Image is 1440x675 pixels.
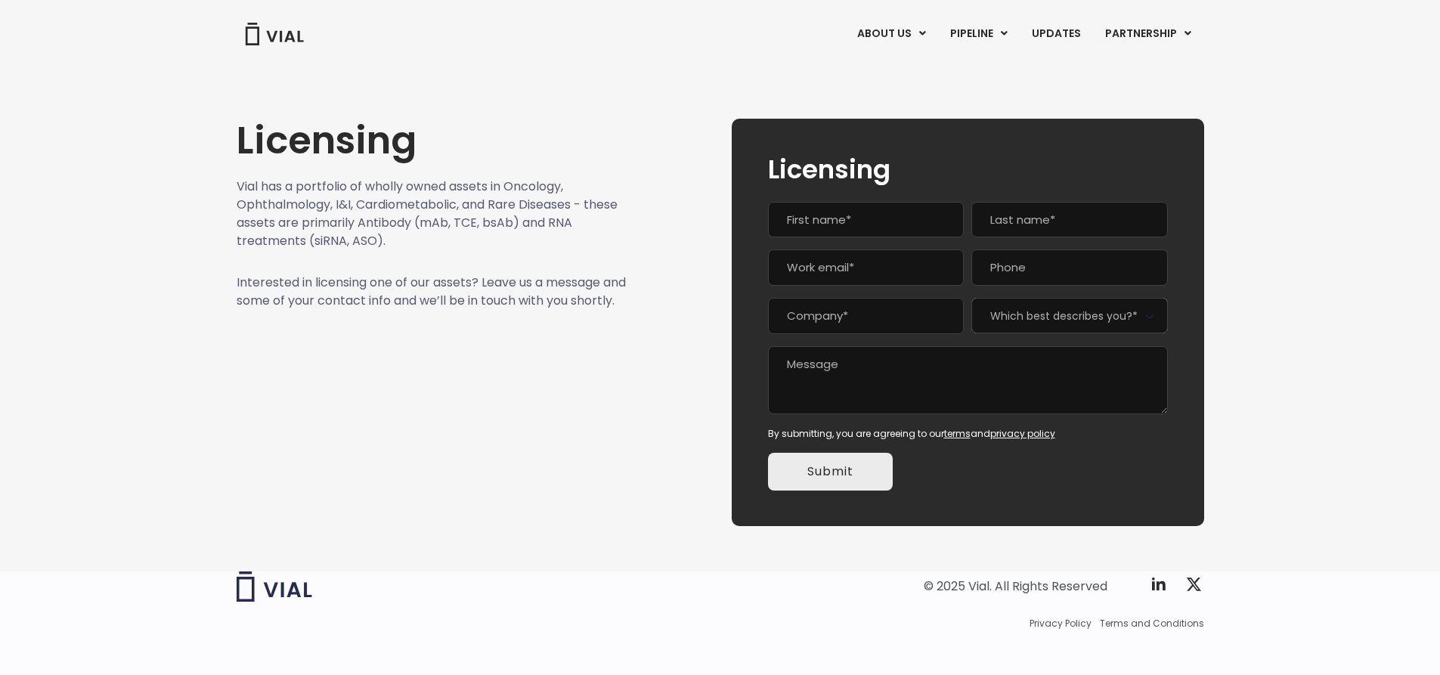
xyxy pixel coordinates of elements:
[768,155,1168,184] h2: Licensing
[768,202,964,238] input: First name*
[244,23,305,45] img: Vial Logo
[971,249,1167,286] input: Phone
[971,202,1167,238] input: Last name*
[990,427,1055,440] a: privacy policy
[237,274,627,310] p: Interested in licensing one of our assets? Leave us a message and some of your contact info and w...
[237,119,627,163] h1: Licensing
[971,298,1167,333] span: Which best describes you?*
[1020,21,1092,47] a: UPDATES
[944,427,971,440] a: terms
[1100,617,1204,630] a: Terms and Conditions
[1030,617,1092,630] a: Privacy Policy
[768,427,1168,441] div: By submitting, you are agreeing to our and
[924,578,1107,595] div: © 2025 Vial. All Rights Reserved
[1093,21,1203,47] a: PARTNERSHIPMenu Toggle
[237,178,627,250] p: Vial has a portfolio of wholly owned assets in Oncology, Ophthalmology, I&I, Cardiometabolic, and...
[768,249,964,286] input: Work email*
[768,298,964,334] input: Company*
[768,453,893,491] input: Submit
[845,21,937,47] a: ABOUT USMenu Toggle
[938,21,1019,47] a: PIPELINEMenu Toggle
[237,571,312,602] img: Vial logo wih "Vial" spelled out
